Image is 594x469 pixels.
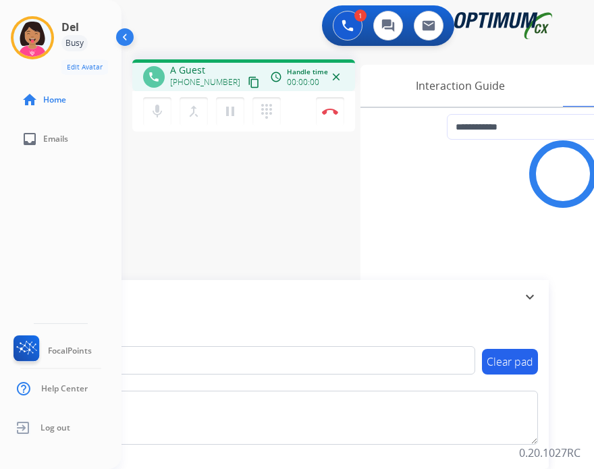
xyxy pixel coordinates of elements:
[43,94,66,105] span: Home
[186,103,202,119] mat-icon: merge_type
[40,422,70,433] span: Log out
[61,35,88,51] div: Busy
[22,92,38,108] mat-icon: home
[270,71,282,83] mat-icon: access_time
[22,131,38,147] mat-icon: inbox
[519,445,580,461] p: 0.20.1027RC
[61,59,108,75] button: Edit Avatar
[248,76,260,88] mat-icon: content_copy
[354,9,367,22] div: 1
[222,103,238,119] mat-icon: pause
[287,77,319,88] span: 00:00:00
[322,108,338,115] img: control
[259,103,275,119] mat-icon: dialpad
[48,346,92,356] span: FocalPoints
[482,349,538,375] button: Clear pad
[170,63,205,77] span: A Guest
[522,289,538,305] mat-icon: expand_more
[170,77,240,88] span: [PHONE_NUMBER]
[360,65,560,107] div: Interaction Guide
[43,134,68,144] span: Emails
[148,71,160,83] mat-icon: phone
[61,19,79,35] h3: Del
[287,67,328,77] span: Handle time
[11,335,92,366] a: FocalPoints
[330,71,342,83] mat-icon: close
[13,19,51,57] img: avatar
[41,383,88,394] span: Help Center
[149,103,165,119] mat-icon: mic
